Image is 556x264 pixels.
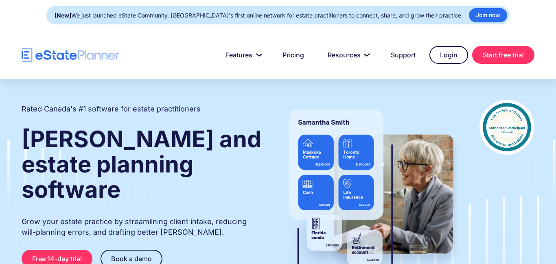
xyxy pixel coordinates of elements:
a: Resources [318,47,377,63]
a: Support [381,47,425,63]
a: home [22,48,119,62]
strong: [New] [55,12,71,19]
a: Start free trial [472,46,534,64]
a: Join now [469,8,507,22]
strong: [PERSON_NAME] and estate planning software [22,125,261,203]
a: Login [429,46,468,64]
div: We just launched eState Community, [GEOGRAPHIC_DATA]'s first online network for estate practition... [55,10,463,21]
p: Grow your estate practice by streamlining client intake, reducing will-planning errors, and draft... [22,216,263,238]
a: Pricing [273,47,314,63]
a: Features [216,47,269,63]
h2: Rated Canada's #1 software for estate practitioners [22,104,201,114]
